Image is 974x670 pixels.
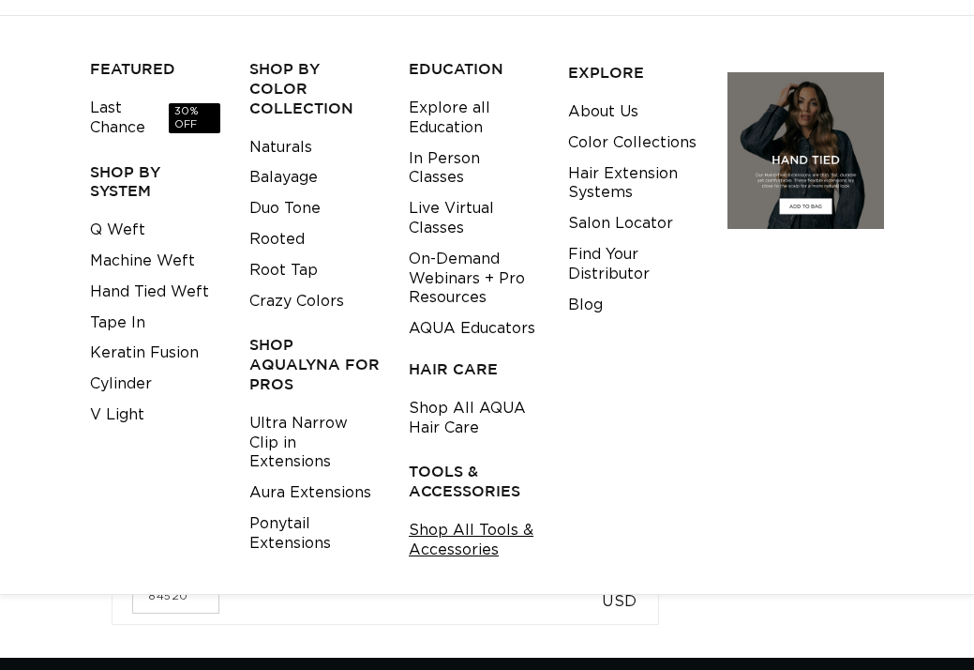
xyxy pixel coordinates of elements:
a: V Light [90,400,144,431]
a: Hair Extension Systems [568,159,698,209]
a: In Person Classes [409,144,539,194]
h3: FEATURED [90,59,220,79]
a: Machine Weft [90,246,195,277]
a: Crazy Colors [249,286,344,317]
a: Live Virtual Classes [409,193,539,244]
a: Explore all Education [409,93,539,144]
a: Shop All Tools & Accessories [409,515,539,566]
a: Duo Tone [249,193,321,224]
a: Last Chance30% OFF [90,93,220,144]
a: About Us [568,97,638,128]
a: Blog [568,290,603,321]
h3: EXPLORE [568,63,698,83]
a: Ultra Narrow Clip in Extensions [249,408,380,478]
span: 30% OFF [169,103,220,134]
a: Color Collections [568,128,697,159]
h3: TOOLS & ACCESSORIES [409,462,539,501]
a: Q Weft [90,215,145,246]
a: Rooted [249,224,305,255]
a: Balayage [249,162,318,193]
a: AQUA Educators [409,313,535,344]
a: Ponytail Extensions [249,509,380,559]
a: Naturals [249,132,312,163]
a: Tape In [90,308,145,339]
a: Find Your Distributor [568,239,698,290]
a: Aura Extensions [249,478,371,509]
a: On-Demand Webinars + Pro Resources [409,244,539,313]
a: Cylinder [90,369,152,400]
a: Shop All AQUA Hair Care [409,393,539,444]
h3: Shop by Color Collection [249,59,380,117]
a: Hand Tied Weft [90,277,209,308]
a: Salon Locator [568,208,673,239]
h3: Shop AquaLyna for Pros [249,335,380,393]
h3: SHOP BY SYSTEM [90,162,220,202]
a: Root Tap [249,255,318,286]
h3: EDUCATION [409,59,539,79]
a: Keratin Fusion [90,338,199,369]
h3: HAIR CARE [409,359,539,379]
